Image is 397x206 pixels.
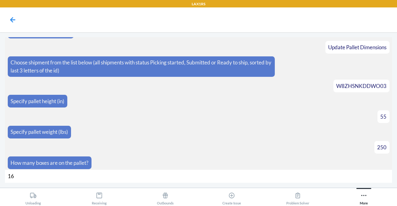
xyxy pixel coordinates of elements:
p: LAX1RS [192,1,205,7]
p: How many boxes are on the pallet? [11,159,88,167]
div: Outbounds [157,190,174,205]
button: Create Issue [198,188,265,205]
span: W8ZHSNKDDWO03 [336,83,386,89]
div: Unloading [25,190,41,205]
p: Specify pallet weight (lbs) [11,128,68,136]
span: 250 [377,144,386,151]
p: Specify pallet height (in) [11,97,64,105]
div: More [360,190,368,205]
span: Update Pallet Dimensions [328,44,386,50]
div: Create Issue [222,190,241,205]
button: Receiving [66,188,132,205]
div: Problem Solver [286,190,309,205]
div: Receiving [92,190,107,205]
button: Problem Solver [265,188,331,205]
button: More [331,188,397,205]
span: 55 [380,113,386,120]
p: Choose shipment from the list below (all shipments with status Picking started, Submitted or Read... [11,59,272,74]
button: Outbounds [132,188,198,205]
